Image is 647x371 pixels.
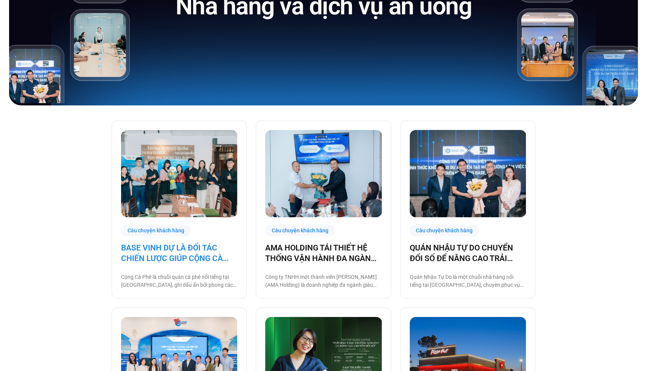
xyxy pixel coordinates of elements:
[410,225,479,237] div: Câu chuyện khách hàng
[265,243,381,264] a: AMA HOLDING TÁI THIẾT HỆ THỐNG VẬN HÀNH ĐA NGÀNH CÙNG [DOMAIN_NAME]
[265,225,335,237] div: Câu chuyện khách hàng
[410,243,526,264] a: QUÁN NHẬU TỰ DO CHUYỂN ĐỔI SỐ ĐỂ NÂNG CAO TRẢI NGHIỆM CHO 1000 NHÂN SỰ
[121,243,237,264] a: BASE VINH DỰ LÀ ĐỐI TÁC CHIẾN LƯỢC GIÚP CỘNG CÀ PHÊ CHUYỂN ĐỔI SỐ VẬN HÀNH!
[410,273,526,289] p: Quán Nhậu Tự Do là một chuỗi nhà hàng nổi tiếng tại [GEOGRAPHIC_DATA], chuyên phục vụ các món nhậ...
[121,225,191,237] div: Câu chuyện khách hàng
[121,273,237,289] p: Cộng Cà Phê là chuỗi quán cà phê nổi tiếng tại [GEOGRAPHIC_DATA], ghi dấu ấn bởi phong cách thiết...
[265,273,381,289] p: Công ty TNHH một thành viên [PERSON_NAME] (AMA Holding) là doanh nghiệp đa ngành giàu tiềm lực, h...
